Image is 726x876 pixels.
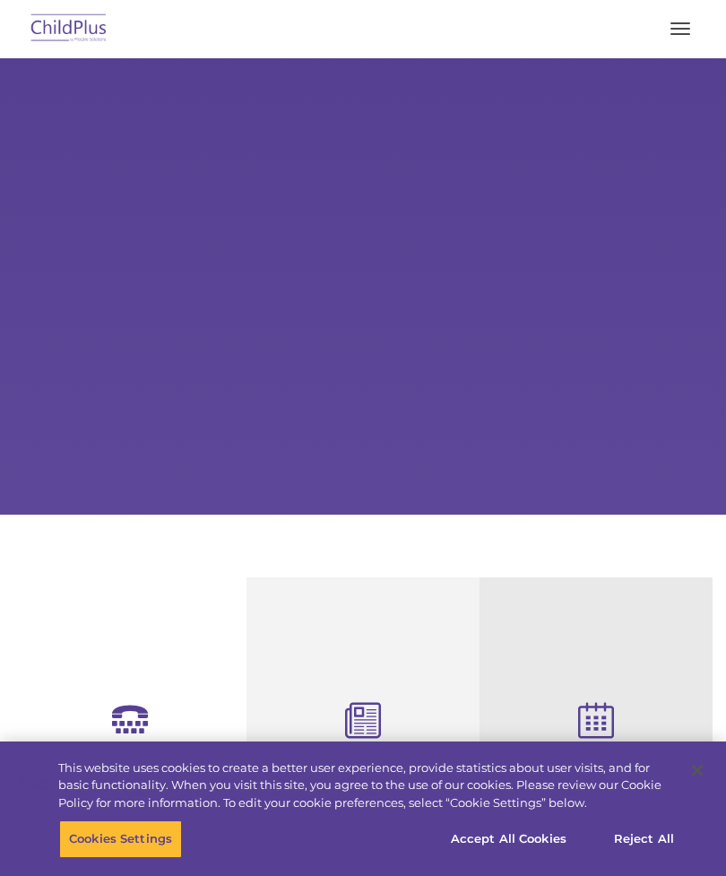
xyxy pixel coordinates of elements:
img: ChildPlus by Procare Solutions [27,8,111,50]
button: Accept All Cookies [441,820,576,858]
button: Close [678,750,717,790]
button: Reject All [588,820,700,858]
button: Cookies Settings [59,820,182,858]
div: This website uses cookies to create a better user experience, provide statistics about user visit... [58,759,676,812]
